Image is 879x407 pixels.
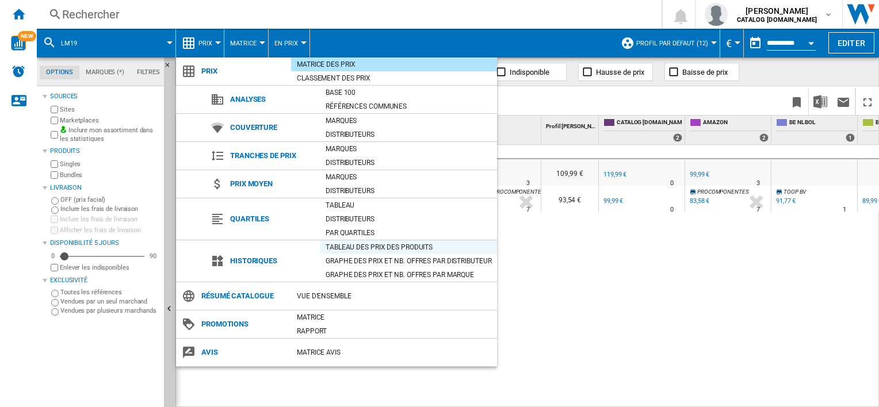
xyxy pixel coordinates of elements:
div: Graphe des prix et nb. offres par distributeur [320,255,497,267]
div: Distributeurs [320,185,497,197]
span: Analyses [224,91,320,107]
span: Résumé catalogue [196,288,291,304]
div: Classement des prix [291,72,497,84]
span: Tranches de prix [224,148,320,164]
div: Marques [320,143,497,155]
div: Tableau [320,199,497,211]
div: Base 100 [320,87,497,98]
div: Distributeurs [320,157,497,168]
div: Marques [320,115,497,126]
div: Marques [320,171,497,183]
div: Matrice [291,312,497,323]
span: Prix [196,63,291,79]
div: Graphe des prix et nb. offres par marque [320,269,497,281]
span: Promotions [196,316,291,332]
div: Rapport [291,325,497,337]
span: Avis [196,344,291,360]
span: Couverture [224,120,320,136]
div: Par quartiles [320,227,497,239]
span: Quartiles [224,211,320,227]
div: Vue d'ensemble [291,290,497,302]
div: Références communes [320,101,497,112]
span: Prix moyen [224,176,320,192]
div: Matrice des prix [291,59,497,70]
div: Distributeurs [320,129,497,140]
div: Matrice AVIS [291,347,497,358]
span: Historiques [224,253,320,269]
div: Distributeurs [320,213,497,225]
div: Tableau des prix des produits [320,241,497,253]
